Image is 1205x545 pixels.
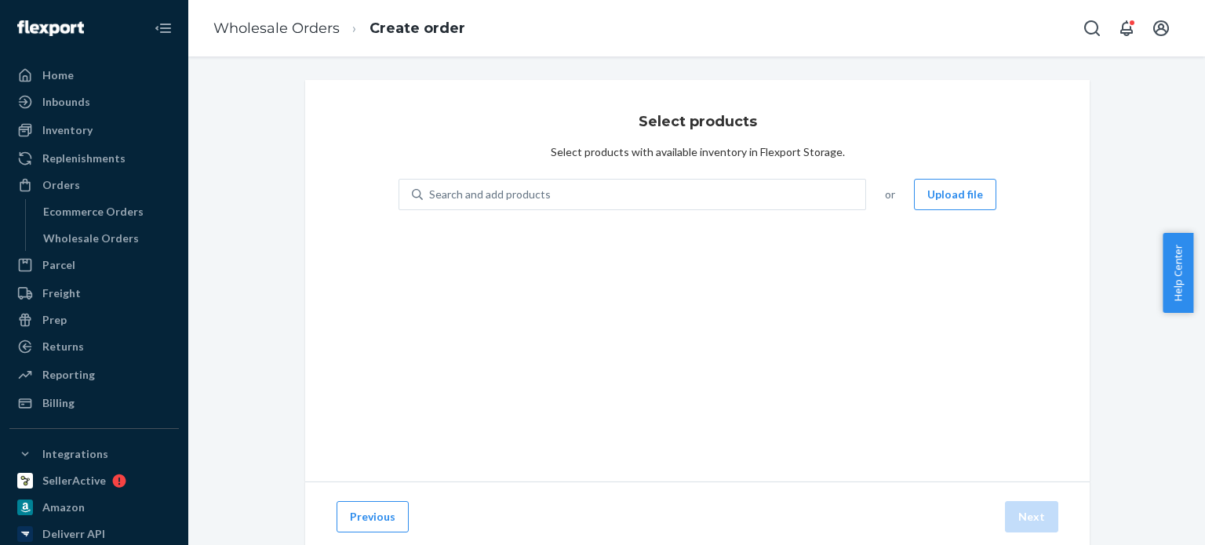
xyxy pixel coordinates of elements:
div: Replenishments [42,151,126,166]
a: Reporting [9,362,179,387]
a: Amazon [9,495,179,520]
div: Inventory [42,122,93,138]
button: Help Center [1163,233,1193,313]
button: Open account menu [1145,13,1177,44]
div: Reporting [42,367,95,383]
a: Replenishments [9,146,179,171]
ol: breadcrumbs [201,5,478,52]
a: Orders [9,173,179,198]
div: Prep [42,312,67,328]
a: Prep [9,307,179,332]
div: Ecommerce Orders [43,204,144,220]
a: Freight [9,281,179,306]
button: Close Navigation [147,13,179,44]
div: Deliverr API [42,526,105,542]
img: Flexport logo [17,20,84,36]
div: Freight [42,285,81,301]
div: Select products with available inventory in Flexport Storage. [551,144,845,160]
a: Ecommerce Orders [35,199,180,224]
div: Returns [42,339,84,354]
div: SellerActive [42,473,106,489]
a: Home [9,63,179,88]
div: Wholesale Orders [43,231,139,246]
div: Inbounds [42,94,90,110]
button: Integrations [9,441,179,467]
div: Search and add products [429,187,551,202]
iframe: Opens a widget where you can chat to one of our agents [1105,498,1189,537]
button: Next [1005,501,1058,532]
button: Open notifications [1111,13,1142,44]
span: or [885,187,895,202]
a: Create order [370,20,465,37]
button: Open Search Box [1076,13,1108,44]
a: Inbounds [9,89,179,114]
div: Billing [42,395,75,411]
a: Inventory [9,118,179,143]
a: Billing [9,391,179,416]
a: Wholesale Orders [213,20,340,37]
a: SellerActive [9,468,179,493]
button: Upload file [914,179,996,210]
div: Parcel [42,257,75,273]
div: Orders [42,177,80,193]
div: Integrations [42,446,108,462]
a: Wholesale Orders [35,226,180,251]
button: Previous [337,501,409,532]
h3: Select products [639,111,757,132]
div: Home [42,67,74,83]
a: Parcel [9,253,179,278]
a: Returns [9,334,179,359]
div: Amazon [42,500,85,515]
